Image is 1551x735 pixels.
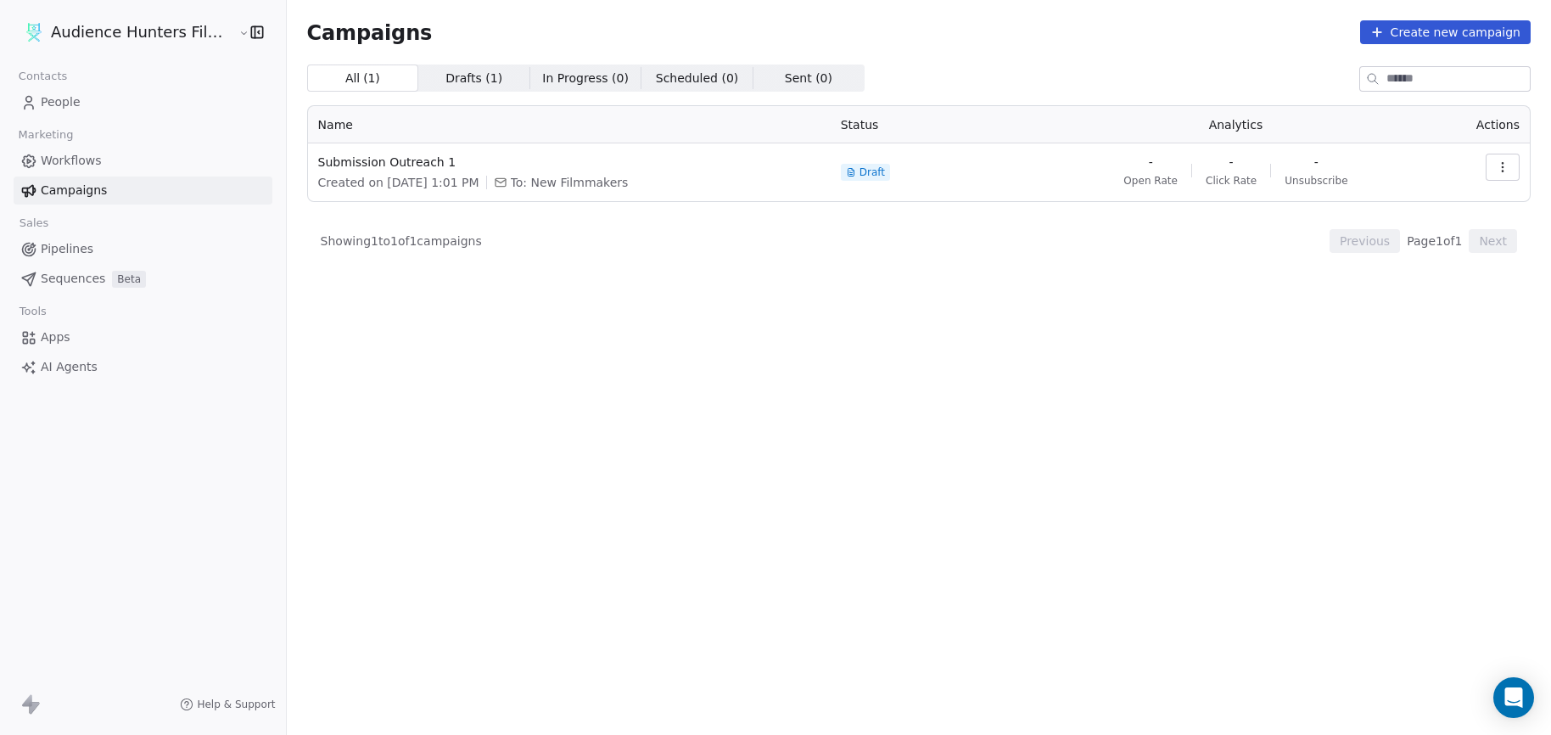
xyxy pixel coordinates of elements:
a: Help & Support [180,698,275,711]
span: Pipelines [41,240,93,258]
span: - [1314,154,1319,171]
div: Open Intercom Messenger [1493,677,1534,718]
span: Showing 1 to 1 of 1 campaigns [321,233,482,250]
span: Open Rate [1123,174,1178,188]
span: Beta [112,271,146,288]
a: People [14,88,272,116]
span: Contacts [11,64,75,89]
button: Audience Hunters Film Festival [20,18,227,47]
span: Campaigns [307,20,433,44]
span: Tools [12,299,53,324]
a: AI Agents [14,353,272,381]
th: Analytics [1043,106,1430,143]
th: Actions [1429,106,1530,143]
span: - [1149,154,1153,171]
a: Campaigns [14,177,272,205]
button: Previous [1330,229,1400,253]
span: Apps [41,328,70,346]
button: Next [1469,229,1517,253]
button: Create new campaign [1360,20,1531,44]
span: - [1229,154,1234,171]
span: AI Agents [41,358,98,376]
span: Click Rate [1206,174,1257,188]
span: Help & Support [197,698,275,711]
a: Apps [14,323,272,351]
span: Campaigns [41,182,107,199]
span: Created on [DATE] 1:01 PM [318,174,479,191]
span: Sales [12,210,56,236]
th: Status [831,106,1043,143]
span: Sent ( 0 ) [785,70,832,87]
a: Pipelines [14,235,272,263]
span: Scheduled ( 0 ) [656,70,739,87]
a: SequencesBeta [14,265,272,293]
span: To: New Filmmakers [511,174,629,191]
a: Workflows [14,147,272,175]
th: Name [308,106,831,143]
span: Unsubscribe [1285,174,1347,188]
span: People [41,93,81,111]
span: Sequences [41,270,105,288]
span: In Progress ( 0 ) [542,70,629,87]
span: Draft [859,166,885,179]
img: AHFF%20symbol.png [24,22,44,42]
span: Marketing [11,122,81,148]
span: Audience Hunters Film Festival [51,21,234,43]
span: Page 1 of 1 [1407,233,1462,250]
span: Drafts ( 1 ) [445,70,502,87]
span: Workflows [41,152,102,170]
span: Submission Outreach 1 [318,154,820,171]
